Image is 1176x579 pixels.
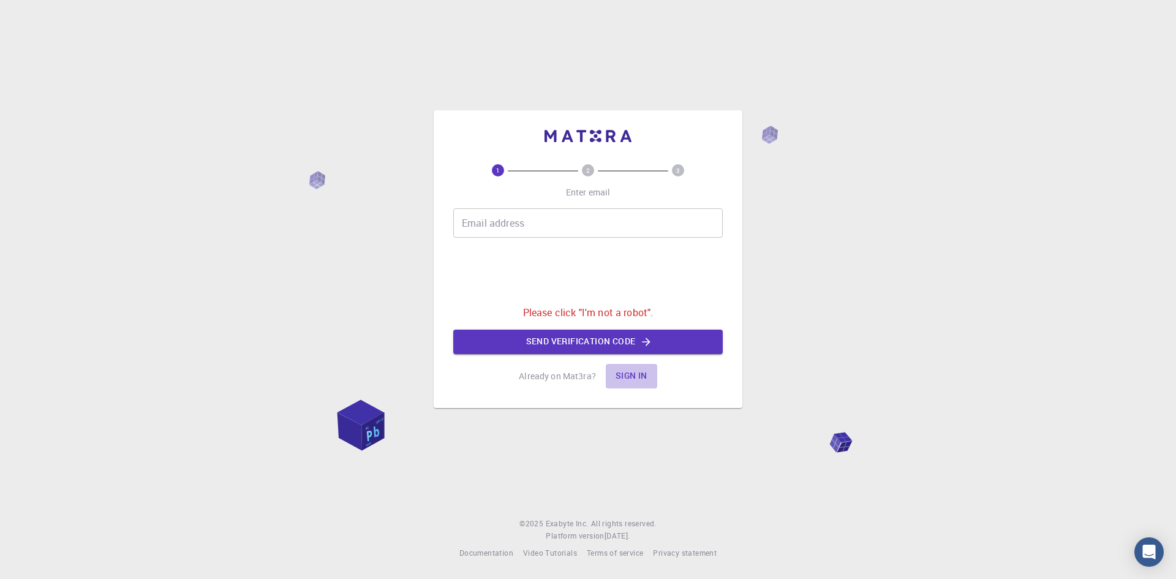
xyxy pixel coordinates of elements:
[523,305,654,320] p: Please click "I'm not a robot".
[587,548,643,558] span: Terms of service
[523,548,577,558] span: Video Tutorials
[459,548,513,558] span: Documentation
[1134,537,1164,567] div: Open Intercom Messenger
[605,530,630,542] a: [DATE].
[519,518,545,530] span: © 2025
[653,548,717,558] span: Privacy statement
[546,530,604,542] span: Platform version
[606,364,657,388] button: Sign in
[453,330,723,354] button: Send verification code
[586,166,590,175] text: 2
[519,370,596,382] p: Already on Mat3ra?
[546,518,589,530] a: Exabyte Inc.
[546,518,589,528] span: Exabyte Inc.
[653,547,717,559] a: Privacy statement
[587,547,643,559] a: Terms of service
[676,166,680,175] text: 3
[495,248,681,295] iframe: reCAPTCHA
[566,186,611,199] p: Enter email
[605,531,630,540] span: [DATE] .
[459,547,513,559] a: Documentation
[523,547,577,559] a: Video Tutorials
[496,166,500,175] text: 1
[591,518,657,530] span: All rights reserved.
